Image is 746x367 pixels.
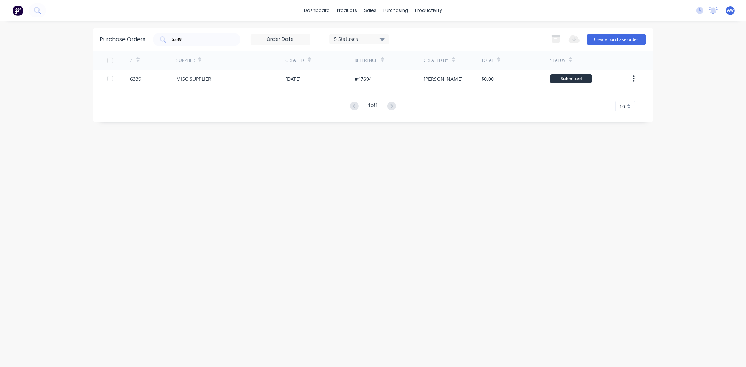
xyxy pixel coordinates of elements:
[333,5,361,16] div: products
[286,75,301,82] div: [DATE]
[361,5,380,16] div: sales
[130,57,133,64] div: #
[171,36,229,43] input: Search purchase orders...
[620,103,625,110] span: 10
[587,34,646,45] button: Create purchase order
[286,57,304,64] div: Created
[251,34,310,45] input: Order Date
[100,35,146,44] div: Purchase Orders
[481,75,494,82] div: $0.00
[176,75,211,82] div: MISC SUPPLIER
[412,5,446,16] div: productivity
[727,7,734,14] span: AW
[130,75,141,82] div: 6339
[13,5,23,16] img: Factory
[334,35,384,43] div: 5 Statuses
[380,5,412,16] div: purchasing
[355,75,372,82] div: #47694
[176,57,195,64] div: Supplier
[424,75,463,82] div: [PERSON_NAME]
[368,101,378,111] div: 1 of 1
[550,57,566,64] div: Status
[481,57,494,64] div: Total
[550,74,592,83] div: Submitted
[424,57,448,64] div: Created By
[300,5,333,16] a: dashboard
[355,57,377,64] div: Reference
